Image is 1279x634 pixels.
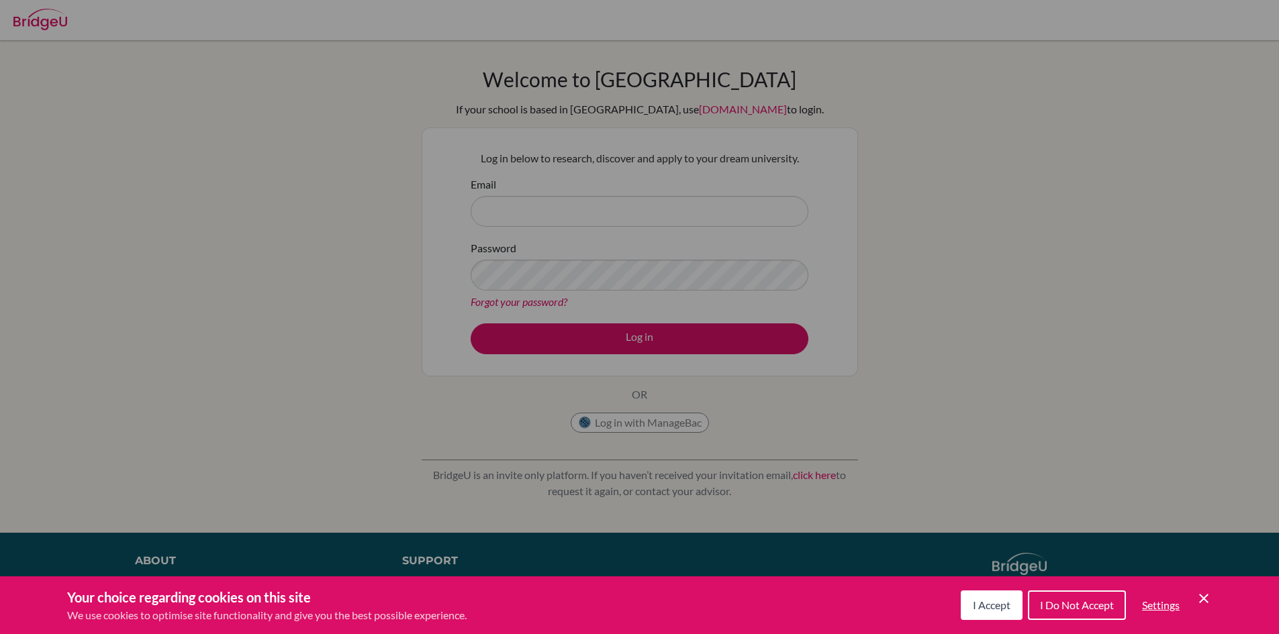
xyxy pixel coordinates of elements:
span: I Accept [973,598,1010,611]
h3: Your choice regarding cookies on this site [67,587,467,607]
button: I Accept [961,590,1023,620]
button: Settings [1131,592,1190,619]
p: We use cookies to optimise site functionality and give you the best possible experience. [67,607,467,623]
span: I Do Not Accept [1040,598,1114,611]
button: I Do Not Accept [1028,590,1126,620]
span: Settings [1142,598,1180,611]
button: Save and close [1196,590,1212,606]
